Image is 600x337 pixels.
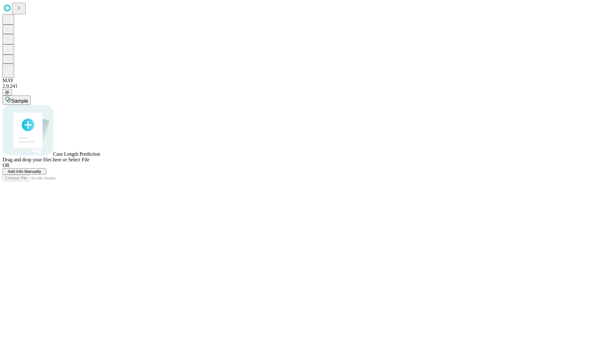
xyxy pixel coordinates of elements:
button: Add Info Manually [2,168,46,175]
span: @ [5,90,9,95]
div: 2.0.241 [2,83,597,89]
button: Sample [2,95,31,105]
span: Add Info Manually [8,169,41,174]
span: Case Length Prediction [53,151,100,157]
span: OR [2,163,9,168]
div: MAY [2,78,597,83]
button: @ [2,89,12,95]
span: Select File [68,157,89,162]
span: Drag and drop your files here or [2,157,67,162]
span: Sample [11,98,28,104]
